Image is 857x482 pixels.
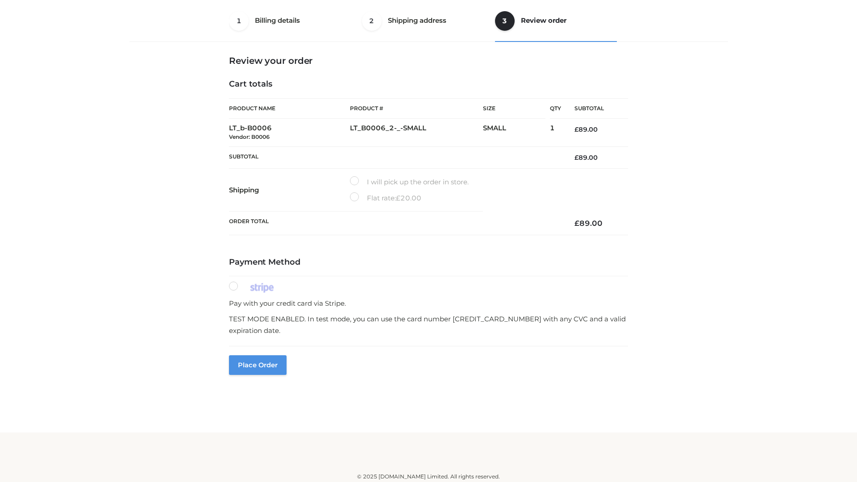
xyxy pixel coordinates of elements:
th: Product Name [229,98,350,119]
th: Qty [550,98,561,119]
td: 1 [550,119,561,147]
th: Product # [350,98,483,119]
label: Flat rate: [350,192,421,204]
button: Place order [229,355,287,375]
span: £ [396,194,400,202]
bdi: 89.00 [574,219,603,228]
span: £ [574,219,579,228]
th: Subtotal [229,146,561,168]
th: Size [483,99,545,119]
bdi: 20.00 [396,194,421,202]
h4: Payment Method [229,258,628,267]
bdi: 89.00 [574,125,598,133]
bdi: 89.00 [574,154,598,162]
p: Pay with your credit card via Stripe. [229,298,628,309]
span: £ [574,154,578,162]
h3: Review your order [229,55,628,66]
td: LT_B0006_2-_-SMALL [350,119,483,147]
label: I will pick up the order in store. [350,176,469,188]
th: Order Total [229,212,561,235]
p: TEST MODE ENABLED. In test mode, you can use the card number [CREDIT_CARD_NUMBER] with any CVC an... [229,313,628,336]
td: SMALL [483,119,550,147]
h4: Cart totals [229,79,628,89]
th: Subtotal [561,99,628,119]
span: £ [574,125,578,133]
td: LT_b-B0006 [229,119,350,147]
small: Vendor: B0006 [229,133,270,140]
th: Shipping [229,169,350,212]
div: © 2025 [DOMAIN_NAME] Limited. All rights reserved. [133,472,724,481]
